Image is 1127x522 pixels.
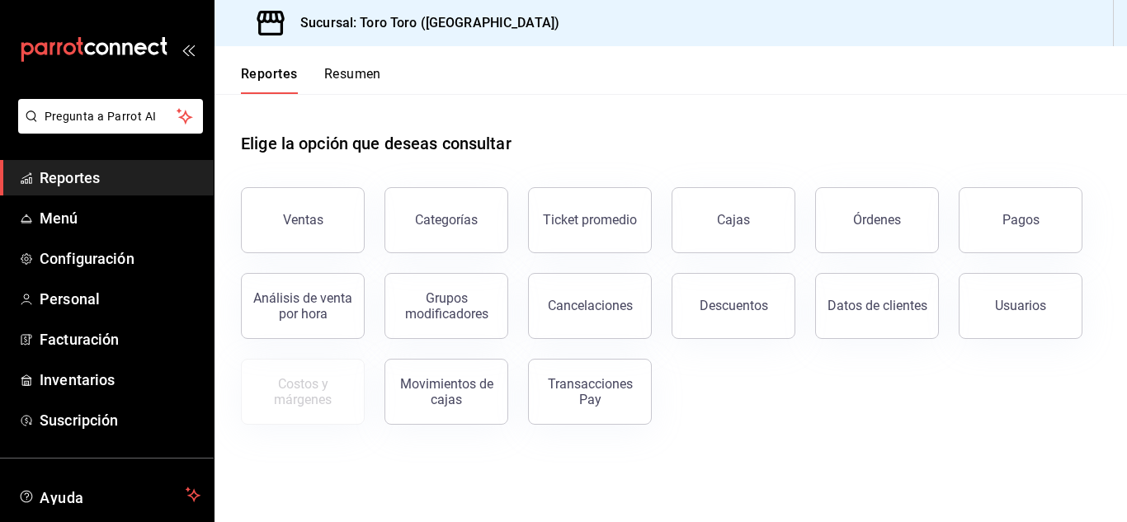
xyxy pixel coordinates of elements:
button: Órdenes [815,187,939,253]
div: Ventas [283,212,323,228]
button: Cancelaciones [528,273,652,339]
h1: Elige la opción que deseas consultar [241,131,512,156]
h3: Sucursal: Toro Toro ([GEOGRAPHIC_DATA]) [287,13,559,33]
span: Suscripción [40,409,200,431]
span: Configuración [40,247,200,270]
div: Costos y márgenes [252,376,354,407]
button: Contrata inventarios para ver este reporte [241,359,365,425]
span: Inventarios [40,369,200,391]
button: Descuentos [672,273,795,339]
span: Pregunta a Parrot AI [45,108,177,125]
div: Usuarios [995,298,1046,313]
span: Ayuda [40,485,179,505]
button: Transacciones Pay [528,359,652,425]
div: Órdenes [853,212,901,228]
div: Pagos [1002,212,1040,228]
div: navigation tabs [241,66,381,94]
div: Movimientos de cajas [395,376,497,407]
button: Categorías [384,187,508,253]
span: Menú [40,207,200,229]
a: Pregunta a Parrot AI [12,120,203,137]
button: Resumen [324,66,381,94]
div: Transacciones Pay [539,376,641,407]
div: Categorías [415,212,478,228]
button: Pregunta a Parrot AI [18,99,203,134]
div: Descuentos [700,298,768,313]
div: Análisis de venta por hora [252,290,354,322]
button: Movimientos de cajas [384,359,508,425]
button: Análisis de venta por hora [241,273,365,339]
button: open_drawer_menu [182,43,195,56]
button: Cajas [672,187,795,253]
span: Reportes [40,167,200,189]
span: Facturación [40,328,200,350]
button: Grupos modificadores [384,273,508,339]
button: Datos de clientes [815,273,939,339]
button: Pagos [959,187,1082,253]
button: Ventas [241,187,365,253]
button: Usuarios [959,273,1082,339]
div: Ticket promedio [543,212,637,228]
button: Reportes [241,66,298,94]
div: Datos de clientes [828,298,927,313]
button: Ticket promedio [528,187,652,253]
div: Cancelaciones [548,298,633,313]
span: Personal [40,288,200,310]
div: Cajas [717,212,750,228]
div: Grupos modificadores [395,290,497,322]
